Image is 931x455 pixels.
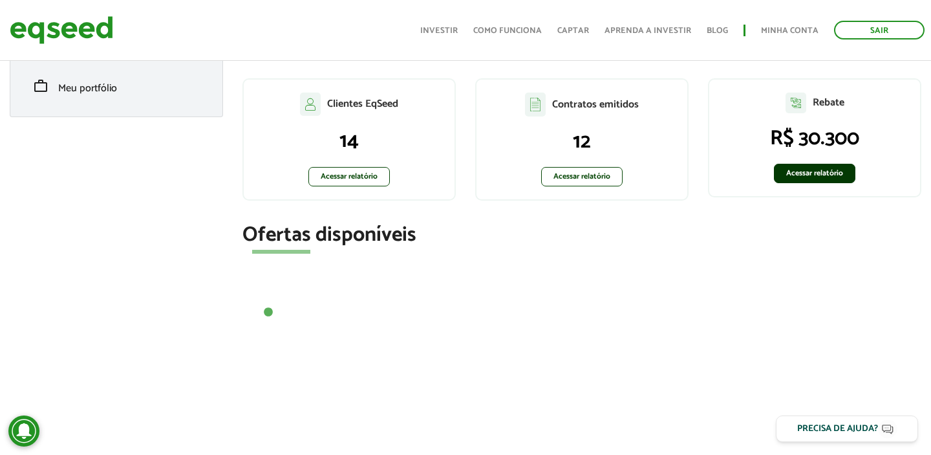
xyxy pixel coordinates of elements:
[786,93,806,113] img: agent-relatorio.svg
[27,78,206,94] a: workMeu portfólio
[10,13,113,47] img: EqSeed
[489,129,674,154] p: 12
[813,96,844,109] p: Rebate
[552,98,639,111] p: Contratos emitidos
[17,69,216,104] li: Meu portfólio
[834,21,925,39] a: Sair
[242,224,921,247] h2: Ofertas disponíveis
[327,98,398,110] p: Clientes EqSeed
[33,78,48,94] span: work
[761,27,819,35] a: Minha conta
[541,167,623,186] a: Acessar relatório
[722,126,907,151] p: R$ 30.300
[707,27,728,35] a: Blog
[525,93,546,117] img: agent-contratos.svg
[257,129,442,153] p: 14
[557,27,589,35] a: Captar
[262,306,275,319] button: 1 of 0
[300,93,321,116] img: agent-clientes.svg
[58,80,117,97] span: Meu portfólio
[473,27,542,35] a: Como funciona
[308,167,390,186] a: Acessar relatório
[605,27,691,35] a: Aprenda a investir
[774,164,855,183] a: Acessar relatório
[420,27,458,35] a: Investir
